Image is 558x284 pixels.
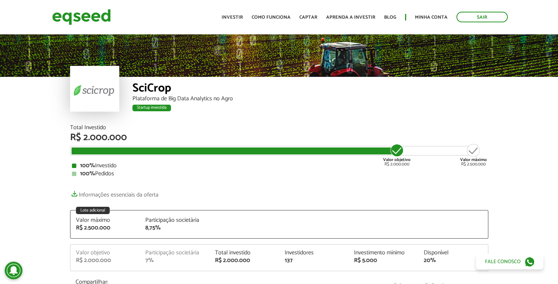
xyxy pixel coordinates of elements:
div: 137 [284,258,343,264]
div: R$ 2.000.000 [70,133,488,142]
div: Plataforma de Big Data Analytics no Agro [132,96,488,102]
strong: Valor objetivo [383,156,411,163]
div: 20% [424,258,482,264]
a: Fale conosco [476,254,543,269]
div: Total investido [215,250,274,256]
div: Startup investida [132,105,171,111]
a: Informações essenciais da oferta [70,188,158,198]
div: Total Investido [70,125,488,131]
div: R$ 2.000.000 [215,258,274,264]
div: R$ 5.000 [354,258,413,264]
a: Investir [222,15,243,20]
div: Investimento mínimo [354,250,413,256]
strong: Valor máximo [460,156,487,163]
div: Participação societária [145,217,204,223]
div: 8,75% [145,225,204,231]
a: Sair [456,12,508,22]
div: Lote adicional [76,207,110,214]
div: Investido [72,163,486,169]
a: Captar [299,15,317,20]
div: Disponível [424,250,482,256]
div: R$ 2.000.000 [383,143,411,167]
img: EqSeed [52,7,111,27]
div: R$ 2.000.000 [76,258,135,264]
div: Investidores [284,250,343,256]
div: SciCrop [132,82,488,96]
a: Blog [384,15,396,20]
div: 7% [145,258,204,264]
a: Como funciona [252,15,291,20]
strong: 100% [80,161,95,171]
div: R$ 2.500.000 [76,225,135,231]
div: R$ 2.500.000 [460,143,487,167]
strong: 100% [80,169,95,179]
div: Participação societária [145,250,204,256]
div: Valor máximo [76,217,135,223]
a: Aprenda a investir [326,15,375,20]
div: Valor objetivo [76,250,135,256]
div: Pedidos [72,171,486,177]
a: Minha conta [415,15,448,20]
